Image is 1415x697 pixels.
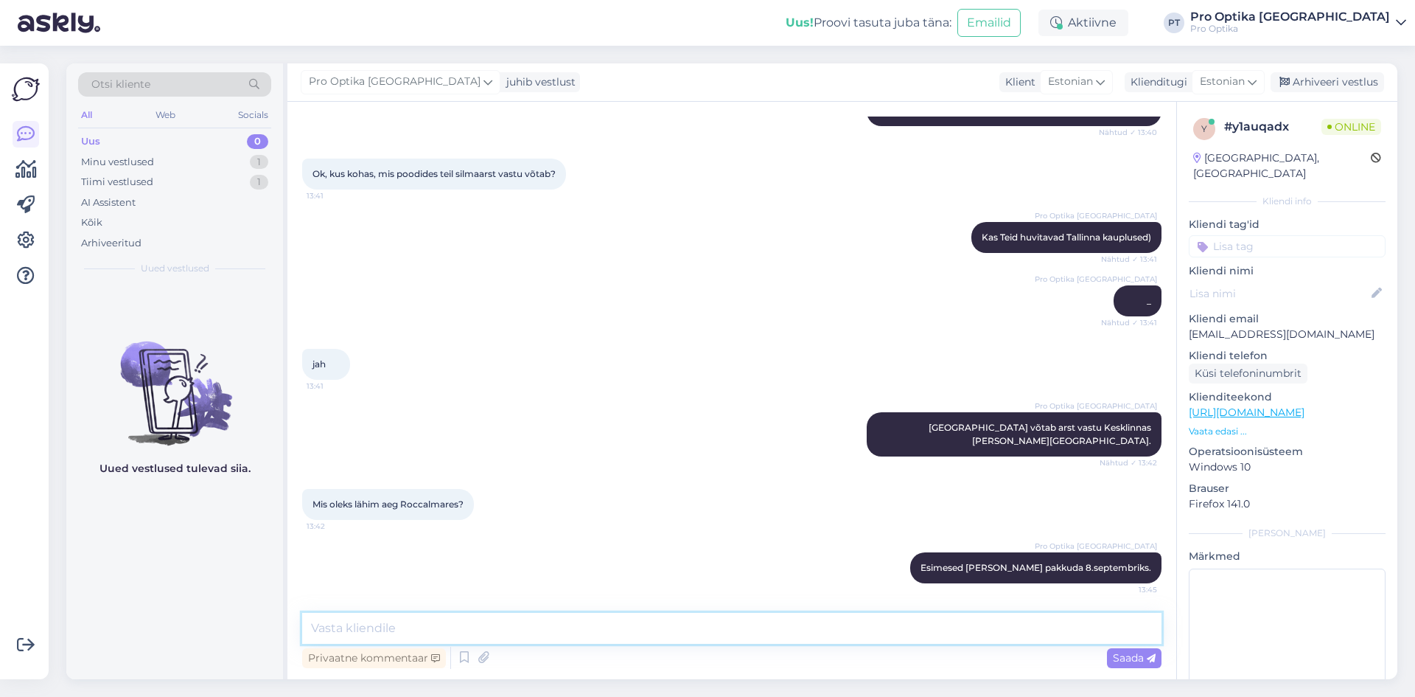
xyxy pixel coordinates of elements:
[247,134,268,149] div: 0
[1100,457,1157,468] span: Nähtud ✓ 13:42
[1189,481,1386,496] p: Brauser
[312,168,556,179] span: Ok, kus kohas, mis poodides teil silmaarst vastu võtab?
[1189,327,1386,342] p: [EMAIL_ADDRESS][DOMAIN_NAME]
[1189,460,1386,475] p: Windows 10
[1224,118,1321,136] div: # y1auqadx
[957,9,1021,37] button: Emailid
[153,105,178,125] div: Web
[81,195,136,210] div: AI Assistent
[81,236,141,251] div: Arhiveeritud
[1189,549,1386,564] p: Märkmed
[81,215,102,230] div: Kõik
[1147,295,1151,306] span: _
[12,75,40,103] img: Askly Logo
[1189,217,1386,232] p: Kliendi tag'id
[1101,254,1157,265] span: Nähtud ✓ 13:41
[1189,389,1386,405] p: Klienditeekond
[307,381,362,392] span: 13:41
[1200,74,1245,90] span: Estonian
[66,315,283,448] img: No chats
[1038,10,1128,36] div: Aktiivne
[1190,11,1406,35] a: Pro Optika [GEOGRAPHIC_DATA]Pro Optika
[1035,400,1157,412] span: Pro Optika [GEOGRAPHIC_DATA]
[1189,364,1307,384] div: Küsi telefoninumbrit
[1035,210,1157,221] span: Pro Optika [GEOGRAPHIC_DATA]
[99,461,251,476] p: Uued vestlused tulevad siia.
[1189,444,1386,460] p: Operatsioonisüsteem
[309,74,481,90] span: Pro Optika [GEOGRAPHIC_DATA]
[1189,285,1369,302] input: Lisa nimi
[999,74,1035,90] div: Klient
[1189,527,1386,540] div: [PERSON_NAME]
[1035,274,1157,285] span: Pro Optika [GEOGRAPHIC_DATA]
[250,155,268,170] div: 1
[1201,123,1207,134] span: y
[1189,263,1386,279] p: Kliendi nimi
[81,155,154,170] div: Minu vestlused
[312,358,326,370] span: jah
[307,521,362,532] span: 13:42
[1035,541,1157,552] span: Pro Optika [GEOGRAPHIC_DATA]
[1189,195,1386,208] div: Kliendi info
[302,648,446,668] div: Privaatne kommentaar
[786,15,814,30] b: Uus!
[1271,72,1384,92] div: Arhiveeri vestlus
[141,262,209,275] span: Uued vestlused
[1189,311,1386,327] p: Kliendi email
[1190,23,1390,35] div: Pro Optika
[81,175,153,190] div: Tiimi vestlused
[1102,584,1157,595] span: 13:45
[1189,425,1386,438] p: Vaata edasi ...
[920,562,1151,573] span: Esimesed [PERSON_NAME] pakkuda 8.septembriks.
[1189,235,1386,257] input: Lisa tag
[81,134,100,149] div: Uus
[307,190,362,201] span: 13:41
[235,105,271,125] div: Socials
[1125,74,1187,90] div: Klienditugi
[91,77,150,92] span: Otsi kliente
[786,14,951,32] div: Proovi tasuta juba täna:
[1099,127,1157,138] span: Nähtud ✓ 13:40
[929,422,1153,446] span: [GEOGRAPHIC_DATA] võtab arst vastu Kesklinnas [PERSON_NAME][GEOGRAPHIC_DATA].
[1189,348,1386,364] p: Kliendi telefon
[1164,13,1184,33] div: PT
[250,175,268,190] div: 1
[982,232,1151,243] span: Kas Teid huvitavad Tallinna kauplused)
[312,499,464,510] span: Mis oleks lähim aeg Roccalmares?
[1189,496,1386,512] p: Firefox 141.0
[1190,11,1390,23] div: Pro Optika [GEOGRAPHIC_DATA]
[1048,74,1093,90] span: Estonian
[1193,150,1371,181] div: [GEOGRAPHIC_DATA], [GEOGRAPHIC_DATA]
[78,105,95,125] div: All
[1113,651,1156,665] span: Saada
[1189,406,1304,419] a: [URL][DOMAIN_NAME]
[500,74,576,90] div: juhib vestlust
[1101,317,1157,328] span: Nähtud ✓ 13:41
[1321,119,1381,135] span: Online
